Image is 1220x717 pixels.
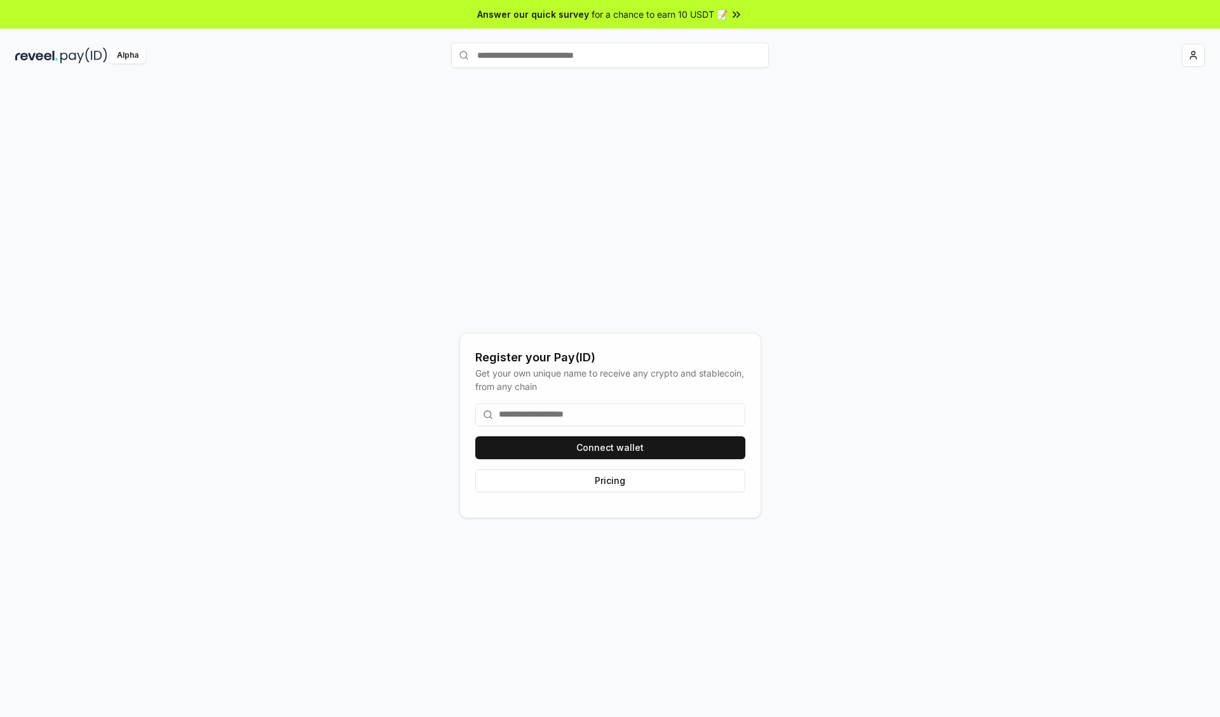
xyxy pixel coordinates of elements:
img: pay_id [60,48,107,64]
div: Register your Pay(ID) [475,349,745,366]
span: for a chance to earn 10 USDT 📝 [592,8,728,21]
div: Get your own unique name to receive any crypto and stablecoin, from any chain [475,366,745,393]
div: Alpha [110,48,146,64]
span: Answer our quick survey [477,8,589,21]
button: Pricing [475,469,745,492]
img: reveel_dark [15,48,58,64]
button: Connect wallet [475,436,745,459]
